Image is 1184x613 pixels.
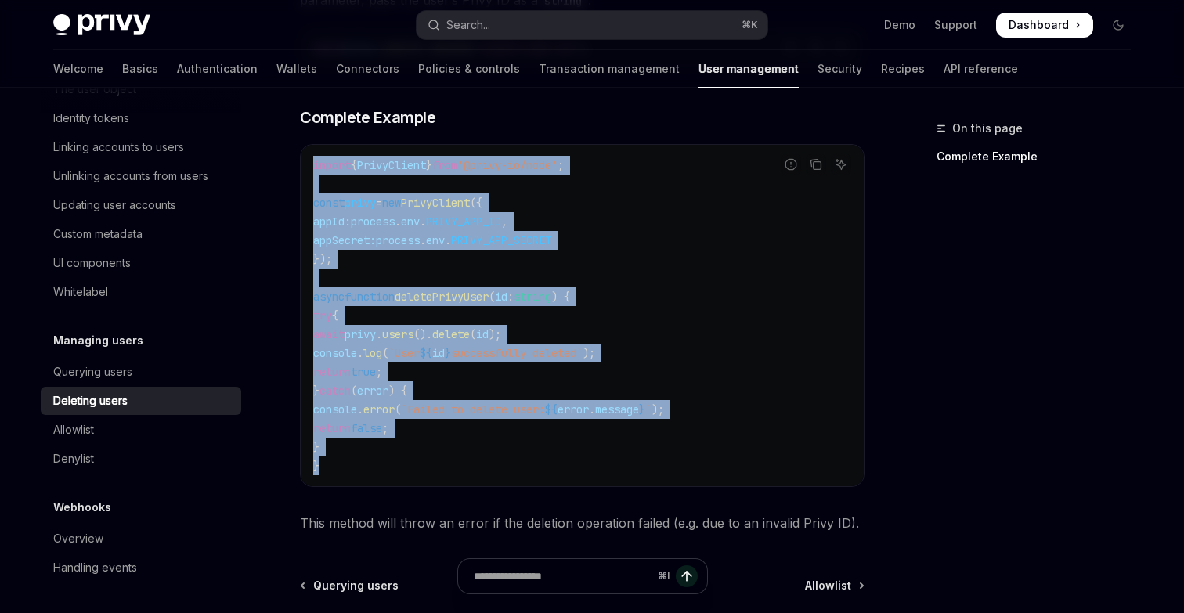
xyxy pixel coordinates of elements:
[53,225,143,243] div: Custom metadata
[476,327,489,341] span: id
[388,384,407,398] span: ) {
[53,196,176,215] div: Updating user accounts
[489,327,501,341] span: );
[401,215,420,229] span: env
[313,196,345,210] span: const
[489,290,495,304] span: (
[376,365,382,379] span: ;
[41,554,241,582] a: Handling events
[41,133,241,161] a: Linking accounts to users
[413,327,432,341] span: ().
[357,384,388,398] span: error
[495,290,507,304] span: id
[313,440,319,454] span: }
[426,158,432,172] span: }
[53,362,132,381] div: Querying users
[639,402,645,416] span: }
[382,196,401,210] span: new
[432,327,470,341] span: delete
[445,346,451,360] span: }
[418,50,520,88] a: Policies & controls
[382,327,413,341] span: users
[313,215,351,229] span: appId:
[53,391,128,410] div: Deleting users
[831,154,851,175] button: Ask AI
[41,249,241,277] a: UI components
[996,13,1093,38] a: Dashboard
[507,290,514,304] span: :
[357,402,363,416] span: .
[53,138,184,157] div: Linking accounts to users
[41,162,241,190] a: Unlinking accounts from users
[313,365,351,379] span: return
[676,565,698,587] button: Send message
[545,402,558,416] span: ${
[881,50,925,88] a: Recipes
[276,50,317,88] a: Wallets
[934,17,977,33] a: Support
[376,233,420,247] span: process
[313,290,345,304] span: async
[470,327,476,341] span: (
[41,387,241,415] a: Deleting users
[351,158,357,172] span: {
[313,252,332,266] span: });
[345,290,395,304] span: function
[388,346,420,360] span: `User
[426,233,445,247] span: env
[300,512,865,534] span: This method will throw an error if the deletion operation failed (e.g. due to an invalid Privy ID).
[376,327,382,341] span: .
[41,220,241,248] a: Custom metadata
[313,233,376,247] span: appSecret:
[457,158,558,172] span: '@privy-io/node'
[313,327,345,341] span: await
[426,215,501,229] span: PRIVY_APP_ID
[595,402,639,416] span: message
[41,104,241,132] a: Identity tokens
[539,50,680,88] a: Transaction management
[313,384,319,398] span: }
[376,196,382,210] span: =
[41,358,241,386] a: Querying users
[451,346,583,360] span: successfully deleted`
[698,50,799,88] a: User management
[53,109,129,128] div: Identity tokens
[401,402,545,416] span: `Failed to delete user:
[952,119,1023,138] span: On this page
[551,290,570,304] span: ) {
[53,14,150,36] img: dark logo
[944,50,1018,88] a: API reference
[742,19,758,31] span: ⌘ K
[401,196,470,210] span: PrivyClient
[514,290,551,304] span: string
[363,346,382,360] span: log
[652,402,664,416] span: );
[332,308,338,323] span: {
[313,402,357,416] span: console
[336,50,399,88] a: Connectors
[351,365,376,379] span: true
[345,327,376,341] span: privy
[645,402,652,416] span: `
[589,402,595,416] span: .
[313,346,357,360] span: console
[470,196,482,210] span: ({
[445,233,451,247] span: .
[417,11,767,39] button: Open search
[41,416,241,444] a: Allowlist
[177,50,258,88] a: Authentication
[395,215,401,229] span: .
[351,421,382,435] span: false
[53,558,137,577] div: Handling events
[474,559,652,593] input: Ask a question...
[313,158,351,172] span: import
[345,196,376,210] span: privy
[313,459,319,473] span: }
[446,16,490,34] div: Search...
[382,346,388,360] span: (
[937,144,1143,169] a: Complete Example
[122,50,158,88] a: Basics
[53,283,108,301] div: Whitelabel
[53,449,94,468] div: Denylist
[313,421,351,435] span: return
